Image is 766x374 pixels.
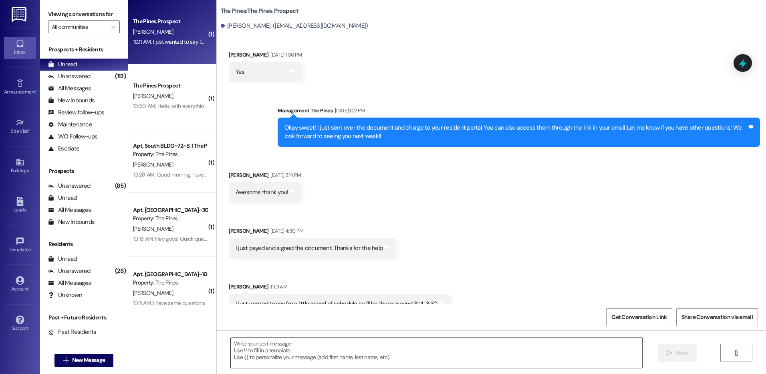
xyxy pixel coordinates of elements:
[229,283,450,294] div: [PERSON_NAME]
[221,22,368,30] div: [PERSON_NAME]. ([EMAIL_ADDRESS][DOMAIN_NAME])
[48,291,82,299] div: Unknown
[221,7,298,15] b: The Pines: The Pines Prospect
[48,255,77,263] div: Unread
[40,45,128,54] div: Prospects + Residents
[40,240,128,248] div: Residents
[72,356,105,364] span: New Message
[268,171,301,179] div: [DATE] 2:14 PM
[4,195,36,216] a: Leads
[278,106,760,118] div: Management The Pines
[133,38,339,45] div: 11:01 AM: I just wanted to say I'm a little ahead of schedule so I'll be there around 3:14-3:30
[113,180,128,192] div: (85)
[133,225,173,232] span: [PERSON_NAME]
[48,72,91,81] div: Unanswered
[48,60,77,69] div: Unread
[733,350,739,356] i: 
[229,227,395,238] div: [PERSON_NAME]
[12,7,28,22] img: ResiDesk Logo
[48,108,104,117] div: Review follow-ups
[48,120,92,129] div: Maintenance
[676,308,758,326] button: Share Conversation via email
[40,313,128,322] div: Past + Future Residents
[4,234,36,256] a: Templates •
[40,167,128,175] div: Prospects
[268,227,303,235] div: [DATE] 4:30 PM
[48,194,77,202] div: Unread
[133,214,207,223] div: Property: The Pines
[666,350,672,356] i: 
[133,17,207,26] div: The Pines Prospect
[133,28,173,35] span: [PERSON_NAME]
[133,171,322,178] div: 10:28 AM: Good morning, have y'all figured out if we (72) and 71 are still swapping?
[48,267,91,275] div: Unanswered
[54,354,114,367] button: New Message
[31,246,32,251] span: •
[113,265,128,277] div: (28)
[48,340,102,348] div: Future Residents
[4,155,36,177] a: Buildings
[111,24,115,30] i: 
[676,349,688,357] span: Send
[133,299,205,307] div: 10:11 AM: I have same questions
[63,357,69,364] i: 
[268,51,302,59] div: [DATE] 1:06 PM
[658,344,697,362] button: Send
[133,81,207,90] div: The Pines Prospect
[52,20,107,33] input: All communities
[268,283,287,291] div: 11:01 AM
[236,68,245,76] div: Yes
[133,270,207,278] div: Apt. [GEOGRAPHIC_DATA]~10~B, 1 The Pines (Women's) North
[133,235,478,242] div: 10:16 AM: Hey guys! Quick question this is [PERSON_NAME] and I was wondering by when I should be ...
[29,127,30,133] span: •
[48,182,91,190] div: Unanswered
[611,313,667,321] span: Get Conversation Link
[606,308,672,326] button: Get Conversation Link
[133,206,207,214] div: Apt. [GEOGRAPHIC_DATA]~30~B, 1 The Pines (Men's) South
[284,124,747,141] div: Okay sweet! I just sent over the document and charge to your resident portal. You can also access...
[236,188,288,197] div: Awesome thank you!
[48,218,95,226] div: New Inbounds
[48,279,91,287] div: All Messages
[4,274,36,295] a: Account
[48,328,97,336] div: Past Residents
[229,51,302,62] div: [PERSON_NAME]
[333,106,365,115] div: [DATE] 1:22 PM
[133,142,207,150] div: Apt. South BLDG~72~B, 1 The Pines (Men's) South
[4,313,36,335] a: Support
[681,313,753,321] span: Share Conversation via email
[4,116,36,138] a: Site Visit •
[48,206,91,214] div: All Messages
[4,37,36,59] a: Inbox
[133,161,173,168] span: [PERSON_NAME]
[133,278,207,287] div: Property: The Pines
[48,8,120,20] label: Viewing conversations for
[48,96,95,105] div: New Inbounds
[36,88,37,93] span: •
[133,150,207,159] div: Property: The Pines
[48,84,91,93] div: All Messages
[48,144,79,153] div: Escalate
[229,171,301,182] div: [PERSON_NAME]
[48,132,97,141] div: WO Follow-ups
[236,244,383,252] div: I just payed and signed the document. Thanks for the help
[113,70,128,83] div: (113)
[133,92,173,100] span: [PERSON_NAME]
[236,300,437,308] div: I just wanted to say I'm a little ahead of schedule so I'll be there around 3:14-3:30
[133,289,173,297] span: [PERSON_NAME]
